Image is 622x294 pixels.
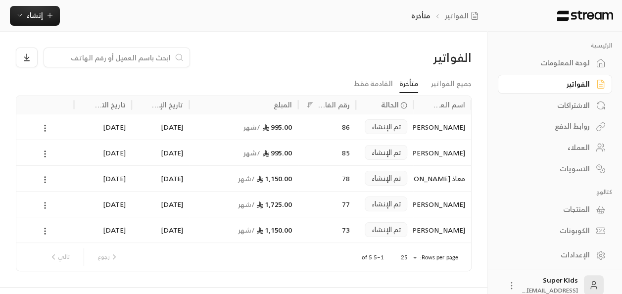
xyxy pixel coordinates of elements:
[195,217,292,243] div: 1,150.00
[510,100,590,110] div: الاشتراكات
[419,140,465,165] div: [PERSON_NAME]
[354,75,393,93] a: القادمة فقط
[304,192,350,217] div: 77
[556,10,614,21] img: Logo
[195,140,292,165] div: 995.00
[80,192,126,217] div: [DATE]
[510,250,590,260] div: الإعدادات
[243,147,261,159] span: / شهر
[510,226,590,236] div: الكوبونات
[498,221,612,241] a: الكوبونات
[411,11,430,21] p: متأخرة
[238,198,255,210] span: / شهر
[238,224,255,236] span: / شهر
[138,140,184,165] div: [DATE]
[498,188,612,196] p: كتالوج
[138,217,184,243] div: [DATE]
[274,98,292,111] div: المبلغ
[10,6,60,26] button: إنشاء
[195,114,292,140] div: 995.00
[80,217,126,243] div: [DATE]
[371,225,401,235] span: تم الإنشاء
[399,75,418,93] a: متأخرة
[304,99,316,111] button: Sort
[510,204,590,214] div: المنتجات
[365,49,472,65] div: الفواتير
[371,199,401,209] span: تم الإنشاء
[498,53,612,73] a: لوحة المعلومات
[195,166,292,191] div: 1,150.00
[419,166,465,191] div: معاذ [PERSON_NAME]
[498,159,612,178] a: التسويات
[498,96,612,115] a: الاشتراكات
[498,42,612,49] p: الرئيسية
[27,9,43,21] span: إنشاء
[498,200,612,219] a: المنتجات
[431,75,472,93] a: جميع الفواتير
[510,143,590,152] div: العملاء
[304,166,350,191] div: 78
[195,192,292,217] div: 1,725.00
[510,164,590,174] div: التسويات
[138,166,184,191] div: [DATE]
[371,147,401,157] span: تم الإنشاء
[238,172,255,185] span: / شهر
[396,251,420,264] div: 25
[138,192,184,217] div: [DATE]
[80,166,126,191] div: [DATE]
[419,114,465,140] div: [PERSON_NAME]
[80,114,126,140] div: [DATE]
[243,121,261,133] span: / شهر
[445,11,482,21] a: الفواتير
[419,192,465,217] div: [PERSON_NAME]
[150,98,184,111] div: تاريخ الإنشاء
[371,122,401,132] span: تم الإنشاء
[381,99,399,110] span: الحالة
[498,245,612,265] a: الإعدادات
[50,52,171,63] input: ابحث باسم العميل أو رقم الهاتف
[419,217,465,243] div: [PERSON_NAME]
[371,173,401,183] span: تم الإنشاء
[510,58,590,68] div: لوحة المعلومات
[411,11,482,21] nav: breadcrumb
[498,117,612,136] a: روابط الدفع
[432,98,465,111] div: اسم العميل
[304,217,350,243] div: 73
[510,121,590,131] div: روابط الدفع
[80,140,126,165] div: [DATE]
[498,138,612,157] a: العملاء
[93,98,126,111] div: تاريخ التحديث
[317,98,350,111] div: رقم الفاتورة
[304,140,350,165] div: 85
[362,253,384,261] p: 1–5 of 5
[304,114,350,140] div: 86
[498,75,612,94] a: الفواتير
[138,114,184,140] div: [DATE]
[420,253,458,261] p: Rows per page:
[510,79,590,89] div: الفواتير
